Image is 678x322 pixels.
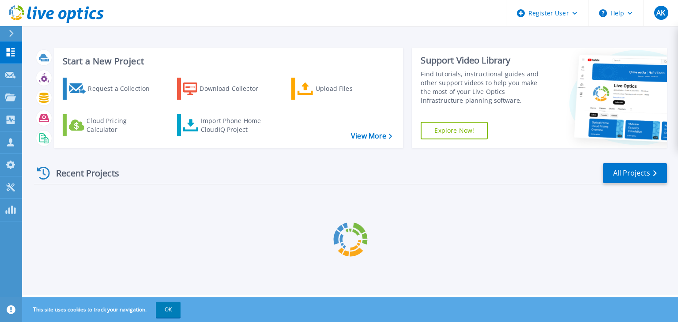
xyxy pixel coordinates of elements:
[63,114,161,136] a: Cloud Pricing Calculator
[351,132,392,140] a: View More
[291,78,390,100] a: Upload Files
[603,163,667,183] a: All Projects
[421,122,488,139] a: Explore Now!
[316,80,386,97] div: Upload Files
[656,9,665,16] span: AK
[88,80,158,97] div: Request a Collection
[421,55,549,66] div: Support Video Library
[34,162,131,184] div: Recent Projects
[421,70,549,105] div: Find tutorials, instructional guides and other support videos to help you make the most of your L...
[177,78,275,100] a: Download Collector
[200,80,270,97] div: Download Collector
[24,302,181,318] span: This site uses cookies to track your navigation.
[87,116,157,134] div: Cloud Pricing Calculator
[63,78,161,100] a: Request a Collection
[201,116,270,134] div: Import Phone Home CloudIQ Project
[156,302,181,318] button: OK
[63,56,392,66] h3: Start a New Project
